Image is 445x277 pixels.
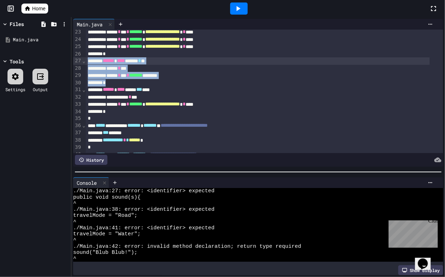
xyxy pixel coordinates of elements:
div: 40 [73,151,82,158]
div: 32 [73,94,82,101]
span: Fold line [82,87,86,93]
div: 30 [73,79,82,87]
div: 27 [73,57,82,64]
div: 39 [73,144,82,151]
div: Console [73,177,109,188]
span: Fold line [82,58,86,64]
span: ./Main.java:42: error: invalid method declaration; return type required [73,244,301,250]
div: Main.java [73,19,115,30]
div: 37 [73,129,82,136]
div: History [75,155,107,165]
div: Settings [5,86,25,93]
span: ^ [73,237,76,243]
span: ./Main.java:27: error: <identifier> expected [73,188,214,194]
div: Tools [10,58,24,65]
div: Main.java [73,21,106,28]
span: ^ [73,219,76,225]
div: 31 [73,86,82,93]
div: 33 [73,101,82,108]
span: sound("Blub Blub!"); [73,250,137,256]
div: 23 [73,28,82,36]
div: 28 [73,65,82,72]
div: Files [10,20,24,28]
div: Output [33,86,48,93]
div: Chat with us now!Close [3,3,49,45]
div: Main.java [13,36,69,43]
div: Console [73,179,100,187]
iframe: chat widget [386,218,438,248]
div: 34 [73,108,82,115]
span: Home [32,5,45,12]
div: 36 [73,122,82,129]
span: ^ [73,200,76,207]
div: 26 [73,51,82,58]
span: travelMode = "Water"; [73,231,141,237]
span: travelMode = "Road"; [73,213,137,219]
iframe: chat widget [415,249,438,270]
span: ./Main.java:38: error: <identifier> expected [73,207,214,213]
a: Home [21,4,48,14]
span: Fold line [82,151,86,157]
div: 24 [73,36,82,43]
div: 38 [73,137,82,144]
div: 35 [73,115,82,122]
span: public void sound(s){ [73,194,141,200]
div: 25 [73,43,82,50]
div: Show display [398,265,443,275]
div: 29 [73,72,82,79]
span: ./Main.java:41: error: <identifier> expected [73,225,214,231]
span: Fold line [82,122,86,128]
